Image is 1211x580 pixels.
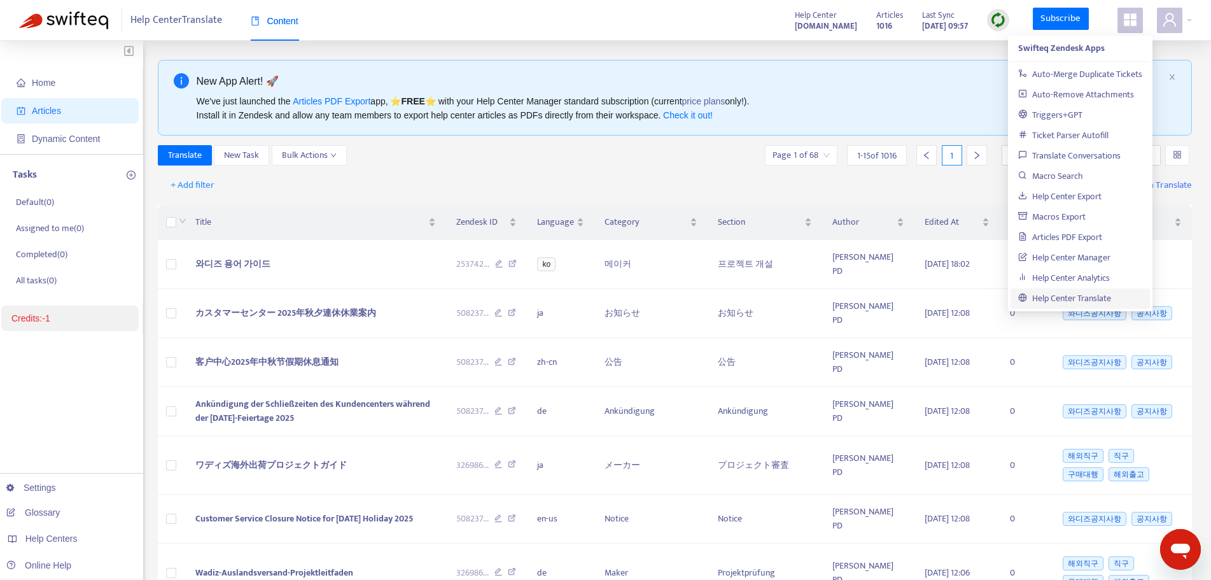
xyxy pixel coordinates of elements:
[1018,291,1111,306] a: Help Center Translate
[456,355,489,369] span: 508237 ...
[127,171,136,180] span: plus-circle
[456,306,489,320] span: 508237 ...
[195,215,425,229] span: Title
[708,495,822,544] td: Notice
[16,195,54,209] p: Default ( 0 )
[16,274,57,287] p: All tasks ( 0 )
[456,404,489,418] span: 508237 ...
[282,148,337,162] span: Bulk Actions
[527,495,594,544] td: en-us
[293,96,370,106] a: Articles PDF Export
[1033,8,1089,31] a: Subscribe
[1018,250,1110,265] a: Help Center Manager
[527,205,594,240] th: Language
[942,145,962,166] div: 1
[197,94,1164,122] div: We've just launched the app, ⭐ ⭐️ with your Help Center Manager standard subscription (current on...
[1063,355,1126,369] span: 와디즈공지사항
[1018,87,1134,102] a: Auto-Remove Attachments
[537,257,556,271] span: ko
[925,306,970,320] span: [DATE] 12:08
[195,257,270,271] span: 와디즈 용어 가이드
[922,8,955,22] span: Last Sync
[832,215,893,229] span: Author
[1131,512,1172,526] span: 공지사항
[195,306,376,320] span: カスタマーセンター 2025年秋夕連休休業案内
[1018,67,1142,81] a: Auto-Merge Duplicate Tickets
[161,175,224,195] button: + Add filter
[1063,404,1126,418] span: 와디즈공지사항
[1063,449,1103,463] span: 해외직구
[456,458,489,472] span: 326986 ...
[195,511,413,526] span: Customer Service Closure Notice for [DATE] Holiday 2025
[11,313,50,323] a: Credits:-1
[925,215,979,229] span: Edited At
[171,178,214,193] span: + Add filter
[32,134,100,144] span: Dynamic Content
[1131,306,1172,320] span: 공지사항
[537,215,574,229] span: Language
[1160,529,1201,570] iframe: 메시징 창을 시작하는 버튼
[401,96,424,106] b: FREE
[195,397,430,425] span: Ankündigung der Schließzeiten des Kundencenters während der [DATE]-Feiertage 2025
[708,436,822,495] td: プロジェクト審査
[1018,189,1102,204] a: Help Center Export
[25,534,78,544] span: Help Centers
[456,257,489,271] span: 253742 ...
[1109,556,1134,570] span: 직구
[795,18,857,33] a: [DOMAIN_NAME]
[594,240,708,289] td: 메이커
[251,17,260,25] span: book
[1131,355,1172,369] span: 공지사항
[708,240,822,289] td: 프로젝트 개설
[179,217,186,225] span: down
[594,495,708,544] td: Notice
[17,78,25,87] span: home
[195,458,347,472] span: ワディズ海外出荷プロジェクトガイド
[195,355,339,369] span: 客户中心2025年中秋节假期休息通知
[1109,449,1134,463] span: 직구
[1018,128,1109,143] a: Ticket Parser Autofill
[822,436,914,495] td: [PERSON_NAME] PD
[6,560,71,570] a: Online Help
[13,167,37,183] p: Tasks
[1018,230,1102,244] a: Articles PDF Export
[876,8,903,22] span: Articles
[1162,12,1177,27] span: user
[1109,467,1149,481] span: 해외출고
[185,205,445,240] th: Title
[594,205,708,240] th: Category
[224,148,259,162] span: New Task
[1000,436,1051,495] td: 0
[972,151,981,160] span: right
[708,387,822,436] td: Ankündigung
[1018,271,1110,285] a: Help Center Analytics
[456,215,507,229] span: Zendesk ID
[708,338,822,387] td: 公告
[708,205,822,240] th: Section
[822,289,914,338] td: [PERSON_NAME] PD
[925,404,970,418] span: [DATE] 12:08
[718,215,802,229] span: Section
[1063,556,1103,570] span: 해외직구
[130,8,222,32] span: Help Center Translate
[594,338,708,387] td: 公告
[158,145,212,166] button: Translate
[168,148,202,162] span: Translate
[1168,73,1176,81] span: close
[605,215,687,229] span: Category
[822,338,914,387] td: [PERSON_NAME] PD
[795,19,857,33] strong: [DOMAIN_NAME]
[1018,148,1121,163] a: Translate Conversations
[594,436,708,495] td: メーカー
[822,240,914,289] td: [PERSON_NAME] PD
[922,151,931,160] span: left
[822,205,914,240] th: Author
[17,106,25,115] span: account-book
[1000,387,1051,436] td: 0
[174,73,189,88] span: info-circle
[708,289,822,338] td: お知らせ
[32,106,61,116] span: Articles
[990,12,1006,28] img: sync.dc5367851b00ba804db3.png
[1018,169,1083,183] a: Macro Search
[527,436,594,495] td: ja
